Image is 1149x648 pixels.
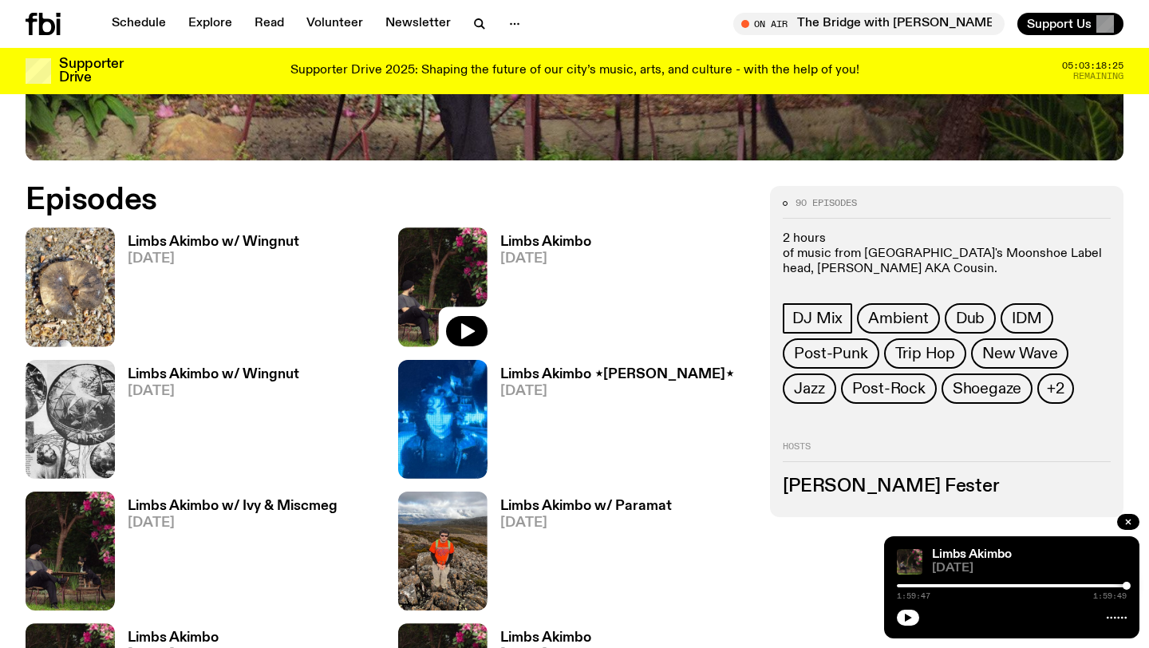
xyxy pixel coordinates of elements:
span: +2 [1047,380,1064,397]
h3: Limbs Akimbo w/ Wingnut [128,368,299,381]
a: New Wave [971,338,1068,369]
span: Dub [956,310,985,327]
a: Limbs Akimbo w/ Wingnut[DATE] [115,368,299,479]
img: Jackson sits at an outdoor table, legs crossed and gazing at a black and brown dog also sitting a... [26,492,115,610]
span: 05:03:18:25 [1062,61,1123,70]
a: Jazz [783,373,835,404]
span: Ambient [868,310,929,327]
span: [DATE] [932,563,1127,575]
button: +2 [1037,373,1074,404]
span: [DATE] [128,385,299,398]
span: [DATE] [128,252,299,266]
h2: Hosts [783,442,1111,461]
a: Dub [945,303,996,334]
img: Image from 'Domebooks: Reflecting on Domebook 2' by Lloyd Kahn [26,360,115,479]
a: Ambient [857,303,940,334]
p: 2 hours of music from [GEOGRAPHIC_DATA]'s Moonshoe Label head, [PERSON_NAME] AKA Cousin. [783,231,1111,278]
a: Post-Rock [841,373,937,404]
img: Jackson sits at an outdoor table, legs crossed and gazing at a black and brown dog also sitting a... [897,549,922,575]
a: Limbs Akimbo[DATE] [488,235,591,346]
span: Jazz [794,380,824,397]
h3: Limbs Akimbo [500,235,591,249]
span: Trip Hop [895,345,955,362]
a: Shoegaze [942,373,1033,404]
span: [DATE] [128,516,338,530]
h2: Episodes [26,186,751,215]
h3: Limbs Akimbo ⋆[PERSON_NAME]⋆ [500,368,734,381]
a: Explore [179,13,242,35]
p: Supporter Drive 2025: Shaping the future of our city’s music, arts, and culture - with the help o... [290,64,859,78]
span: [DATE] [500,385,734,398]
a: Limbs Akimbo [932,548,1012,561]
button: Support Us [1017,13,1123,35]
span: 1:59:47 [897,592,930,600]
span: 90 episodes [796,199,857,207]
h3: Limbs Akimbo [128,631,219,645]
a: Post-Punk [783,338,879,369]
span: Shoegaze [953,380,1021,397]
a: Volunteer [297,13,373,35]
h3: Supporter Drive [59,57,123,85]
a: DJ Mix [783,303,852,334]
h3: Limbs Akimbo w/ Ivy & Miscmeg [128,500,338,513]
span: IDM [1012,310,1041,327]
h3: Limbs Akimbo [500,631,591,645]
h3: Limbs Akimbo w/ Paramat [500,500,672,513]
h3: Limbs Akimbo w/ Wingnut [128,235,299,249]
a: Schedule [102,13,176,35]
span: 1:59:49 [1093,592,1127,600]
span: Post-Punk [794,345,867,362]
a: Trip Hop [884,338,966,369]
a: Read [245,13,294,35]
span: Support Us [1027,17,1092,31]
span: Remaining [1073,72,1123,81]
a: Limbs Akimbo w/ Paramat[DATE] [488,500,672,610]
span: Post-Rock [852,380,926,397]
span: [DATE] [500,252,591,266]
a: Limbs Akimbo ⋆[PERSON_NAME]⋆[DATE] [488,368,734,479]
button: On AirThe Bridge with [PERSON_NAME] [733,13,1005,35]
span: New Wave [982,345,1057,362]
span: [DATE] [500,516,672,530]
a: Limbs Akimbo w/ Wingnut[DATE] [115,235,299,346]
a: Newsletter [376,13,460,35]
a: IDM [1001,303,1052,334]
h3: [PERSON_NAME] Fester [783,478,1111,496]
span: DJ Mix [792,310,843,327]
a: Limbs Akimbo w/ Ivy & Miscmeg[DATE] [115,500,338,610]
